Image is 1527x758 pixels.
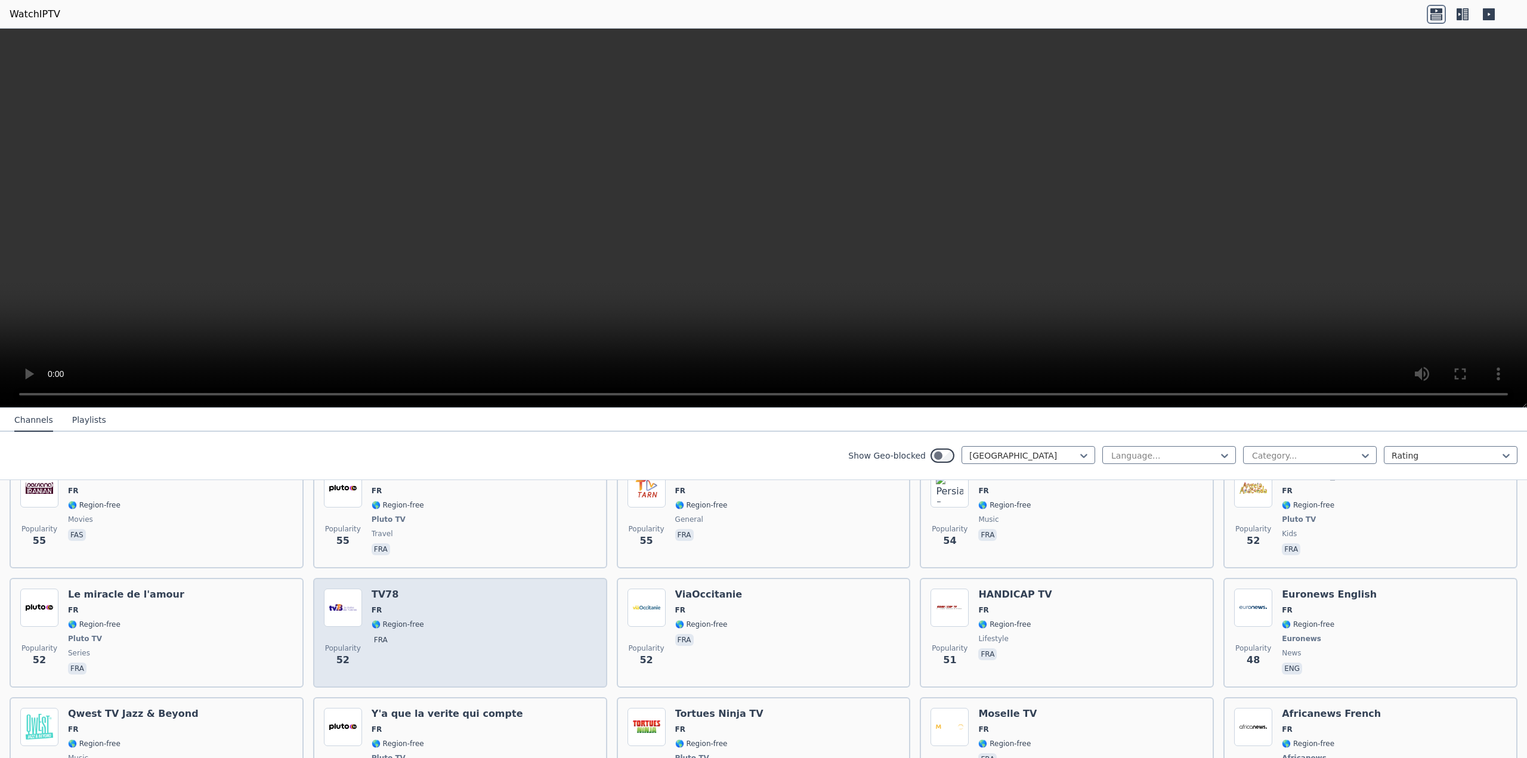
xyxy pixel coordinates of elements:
span: Popularity [21,643,57,653]
span: Popularity [325,524,361,534]
span: 🌎 Region-free [978,620,1031,629]
span: FR [1282,725,1292,734]
span: FR [978,486,988,496]
span: 🌎 Region-free [1282,620,1334,629]
span: 48 [1247,653,1260,667]
span: FR [978,725,988,734]
span: 🌎 Region-free [675,500,728,510]
span: Pluto TV [1282,515,1316,524]
span: 🌎 Region-free [372,500,424,510]
span: 🌎 Region-free [372,739,424,748]
span: 🌎 Region-free [978,739,1031,748]
img: TV78 [324,589,362,627]
p: fas [68,529,86,541]
span: movies [68,515,93,524]
h6: Africanews French [1282,708,1381,720]
span: Popularity [629,643,664,653]
span: 🌎 Region-free [68,500,120,510]
img: Y'a que la verite qui compte [324,708,362,746]
img: TV Tarn [628,469,666,508]
span: FR [1282,486,1292,496]
img: Pluto TV Inside [324,469,362,508]
img: Le miracle de l'amour [20,589,58,627]
img: ViaOccitanie [628,589,666,627]
h6: Y'a que la verite qui compte [372,708,523,720]
span: 52 [1247,534,1260,548]
h6: Tortues Ninja TV [675,708,763,720]
h6: Qwest TV Jazz & Beyond [68,708,199,720]
p: fra [1282,543,1300,555]
img: Africanews French [1234,708,1272,746]
span: FR [372,605,382,615]
span: Popularity [1235,643,1271,653]
span: news [1282,648,1301,658]
span: kids [1282,529,1297,539]
span: 55 [639,534,653,548]
span: 🌎 Region-free [1282,500,1334,510]
span: 🌎 Region-free [68,620,120,629]
img: Angela Anaconda [1234,469,1272,508]
img: HANDICAP TV [931,589,969,627]
span: 54 [943,534,956,548]
span: 🌎 Region-free [978,500,1031,510]
img: Moselle TV [931,708,969,746]
p: fra [675,529,694,541]
span: FR [68,486,78,496]
span: FR [978,605,988,615]
span: Popularity [21,524,57,534]
button: Playlists [72,409,106,432]
span: Popularity [325,643,361,653]
span: Popularity [1235,524,1271,534]
p: fra [372,543,390,555]
img: Persiana Rap [931,469,969,508]
p: eng [1282,663,1302,675]
span: Popularity [932,643,967,653]
button: Channels [14,409,53,432]
span: general [675,515,703,524]
h6: Moselle TV [978,708,1037,720]
span: 🌎 Region-free [68,739,120,748]
span: FR [68,725,78,734]
span: 55 [336,534,350,548]
span: 🌎 Region-free [1282,739,1334,748]
span: FR [675,605,685,615]
span: travel [372,529,393,539]
p: fra [978,648,997,660]
span: series [68,648,90,658]
span: Pluto TV [68,634,102,643]
label: Show Geo-blocked [848,450,926,462]
h6: TV78 [372,589,424,601]
span: Euronews [1282,634,1321,643]
p: fra [372,634,390,646]
span: 🌎 Region-free [675,739,728,748]
span: FR [68,605,78,615]
span: 51 [943,653,956,667]
span: Popularity [932,524,967,534]
span: 55 [33,534,46,548]
span: FR [675,486,685,496]
h6: Le miracle de l'amour [68,589,184,601]
img: Qwest TV Jazz & Beyond [20,708,58,746]
span: 🌎 Region-free [372,620,424,629]
p: fra [978,529,997,541]
img: Tortues Ninja TV [628,708,666,746]
span: FR [675,725,685,734]
span: FR [372,725,382,734]
span: 52 [33,653,46,667]
img: Euronews English [1234,589,1272,627]
span: lifestyle [978,634,1008,643]
span: 52 [336,653,350,667]
h6: HANDICAP TV [978,589,1052,601]
span: Popularity [629,524,664,534]
h6: ViaOccitanie [675,589,743,601]
span: FR [1282,605,1292,615]
span: music [978,515,999,524]
span: 52 [639,653,653,667]
p: fra [675,634,694,646]
a: WatchIPTV [10,7,60,21]
h6: Euronews English [1282,589,1377,601]
span: 🌎 Region-free [675,620,728,629]
span: FR [372,486,382,496]
p: fra [68,663,86,675]
img: Persiana Iranian [20,469,58,508]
